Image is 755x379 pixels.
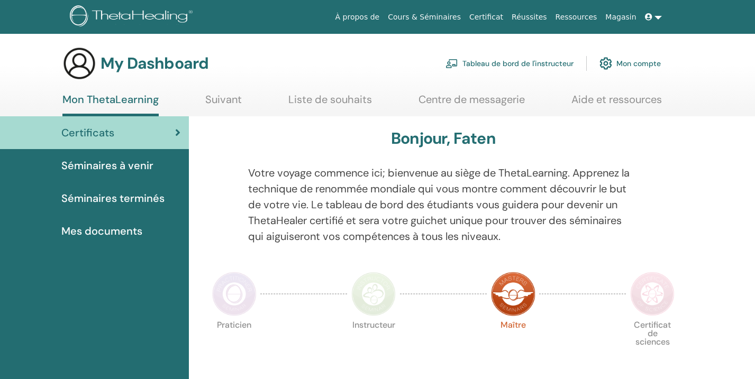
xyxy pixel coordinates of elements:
img: cog.svg [599,54,612,72]
p: Instructeur [351,321,396,365]
a: Réussites [507,7,551,27]
p: Maître [491,321,535,365]
h3: My Dashboard [101,54,208,73]
img: logo.png [70,5,196,29]
a: À propos de [331,7,384,27]
h3: Bonjour, Faten [391,129,496,148]
a: Suivant [205,93,242,114]
img: Practitioner [212,272,257,316]
span: Séminaires terminés [61,190,165,206]
a: Cours & Séminaires [384,7,465,27]
span: Séminaires à venir [61,158,153,173]
a: Tableau de bord de l'instructeur [445,52,574,75]
p: Praticien [212,321,257,365]
img: Instructor [351,272,396,316]
a: Certificat [465,7,507,27]
p: Certificat de sciences [630,321,675,365]
span: Certificats [61,125,114,141]
a: Centre de messagerie [419,93,525,114]
a: Mon compte [599,52,661,75]
img: Certificate of Science [630,272,675,316]
img: Master [491,272,535,316]
p: Votre voyage commence ici; bienvenue au siège de ThetaLearning. Apprenez la technique de renommée... [248,165,638,244]
img: chalkboard-teacher.svg [445,59,458,68]
a: Ressources [551,7,602,27]
a: Aide et ressources [571,93,662,114]
a: Magasin [601,7,640,27]
span: Mes documents [61,223,142,239]
img: generic-user-icon.jpg [62,47,96,80]
a: Liste de souhaits [288,93,372,114]
a: Mon ThetaLearning [62,93,159,116]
